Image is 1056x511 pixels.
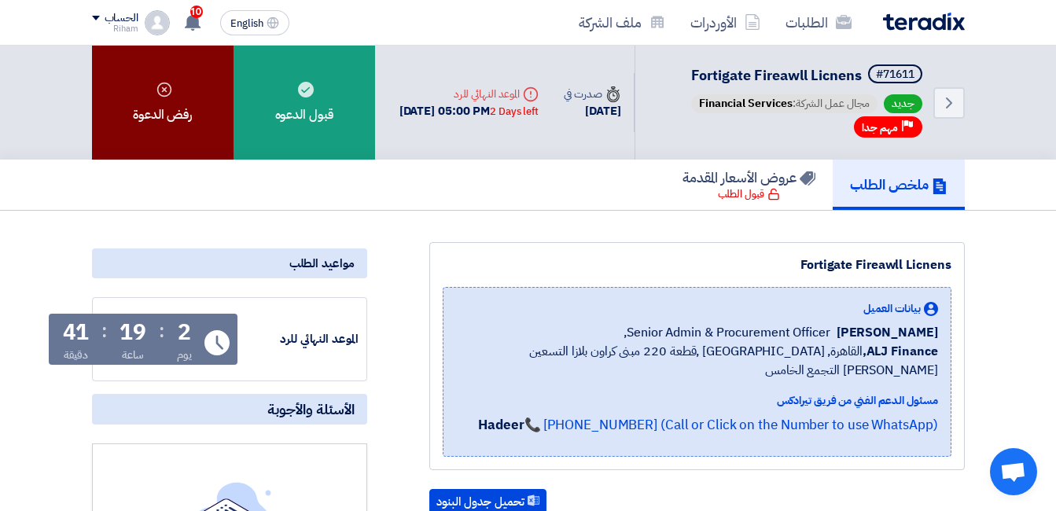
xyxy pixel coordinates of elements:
[699,95,793,112] span: Financial Services
[92,24,138,33] div: Riham
[177,347,192,363] div: يوم
[524,415,938,435] a: 📞 [PHONE_NUMBER] (Call or Click on the Number to use WhatsApp)
[456,392,938,409] div: مسئول الدعم الفني من فريق تيرادكس
[92,46,234,160] div: رفض الدعوة
[564,102,620,120] div: [DATE]
[862,120,898,135] span: مهم جدا
[234,46,375,160] div: قبول الدعوه
[159,317,164,345] div: :
[566,4,678,41] a: ملف الشركة
[92,248,367,278] div: مواعيد الطلب
[837,323,938,342] span: [PERSON_NAME]
[105,12,138,25] div: الحساب
[64,347,88,363] div: دقيقة
[691,94,878,113] span: مجال عمل الشركة:
[990,448,1037,495] div: Open chat
[718,186,780,202] div: قبول الطلب
[267,400,355,418] span: الأسئلة والأجوبة
[399,102,539,120] div: [DATE] 05:00 PM
[678,4,773,41] a: الأوردرات
[220,10,289,35] button: English
[850,175,947,193] h5: ملخص الطلب
[178,322,191,344] div: 2
[876,69,914,80] div: #71611
[63,322,90,344] div: 41
[688,64,925,86] h5: Fortigate Fireawll Licnens
[665,160,833,210] a: عروض الأسعار المقدمة قبول الطلب
[145,10,170,35] img: profile_test.png
[456,342,938,380] span: القاهرة, [GEOGRAPHIC_DATA] ,قطعة 220 مبنى كراون بلازا التسعين [PERSON_NAME] التجمع الخامس
[884,94,922,113] span: جديد
[564,86,620,102] div: صدرت في
[241,330,359,348] div: الموعد النهائي للرد
[863,342,938,361] b: ALJ Finance,
[399,86,539,102] div: الموعد النهائي للرد
[691,64,862,86] span: Fortigate Fireawll Licnens
[122,347,145,363] div: ساعة
[190,6,203,18] span: 10
[883,13,965,31] img: Teradix logo
[863,300,921,317] span: بيانات العميل
[443,256,951,274] div: Fortigate Fireawll Licnens
[101,317,107,345] div: :
[230,18,263,29] span: English
[833,160,965,210] a: ملخص الطلب
[478,415,524,435] strong: Hadeer
[624,323,830,342] span: Senior Admin & Procurement Officer,
[490,104,539,119] div: 2 Days left
[773,4,864,41] a: الطلبات
[120,322,146,344] div: 19
[683,168,815,186] h5: عروض الأسعار المقدمة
